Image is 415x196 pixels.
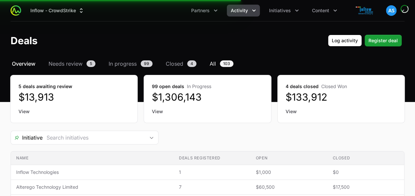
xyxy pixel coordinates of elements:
button: Initiatives [265,5,303,16]
dt: 5 deals awaiting review [18,83,129,90]
span: 1 [179,169,245,176]
span: In progress [109,60,137,68]
div: Activity menu [227,5,260,16]
span: In Progress [187,83,211,89]
dd: $1,306,143 [152,91,263,103]
th: Deals registered [174,151,251,165]
img: Inflow [349,4,381,17]
span: Partners [191,7,210,14]
span: Alterego Technology Limited [16,184,168,190]
input: Search initiatives [43,131,145,144]
span: Initiatives [269,7,291,14]
a: View [152,108,263,115]
button: Register deal [364,35,402,47]
span: $0 [332,169,399,176]
dt: 99 open deals [152,83,263,90]
span: 7 [179,184,245,190]
div: Primary actions [328,35,402,47]
dd: $13,913 [18,91,129,103]
a: In progress99 [107,60,154,68]
span: All [210,60,216,68]
a: View [18,108,129,115]
h1: Deals [11,35,38,47]
span: 103 [220,60,233,67]
button: Inflow - CrowdStrike [26,5,88,16]
span: 5 [86,60,95,67]
th: Name [11,151,174,165]
img: ActivitySource [11,5,21,16]
a: All103 [208,60,235,68]
button: Log activity [328,35,362,47]
span: Closed Won [321,83,347,89]
button: Content [308,5,341,16]
span: Initiative [11,134,43,142]
span: Closed [166,60,183,68]
span: Inflow Technologies [16,169,168,176]
span: Log activity [332,37,358,45]
button: Activity [227,5,260,16]
span: $1,000 [256,169,322,176]
div: Supplier switch menu [26,5,88,16]
nav: Deals navigation [11,60,404,68]
span: Needs review [49,60,83,68]
div: Open [145,131,158,144]
span: Register deal [368,37,398,45]
span: $60,500 [256,184,322,190]
a: Closed4 [164,60,198,68]
span: $17,500 [332,184,399,190]
span: Content [312,7,329,14]
button: Partners [187,5,222,16]
a: Overview [11,60,37,68]
a: Needs review5 [47,60,97,68]
div: Initiatives menu [265,5,303,16]
span: 99 [141,60,153,67]
th: Closed [327,151,404,165]
div: Main navigation [21,5,341,16]
span: Overview [12,60,35,68]
span: Activity [231,7,248,14]
div: Partners menu [187,5,222,16]
th: Open [251,151,328,165]
a: View [286,108,397,115]
dd: $133,912 [286,91,397,103]
img: Anupam S [386,5,397,16]
div: Content menu [308,5,341,16]
dt: 4 deals closed [286,83,397,90]
span: 4 [187,60,196,67]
